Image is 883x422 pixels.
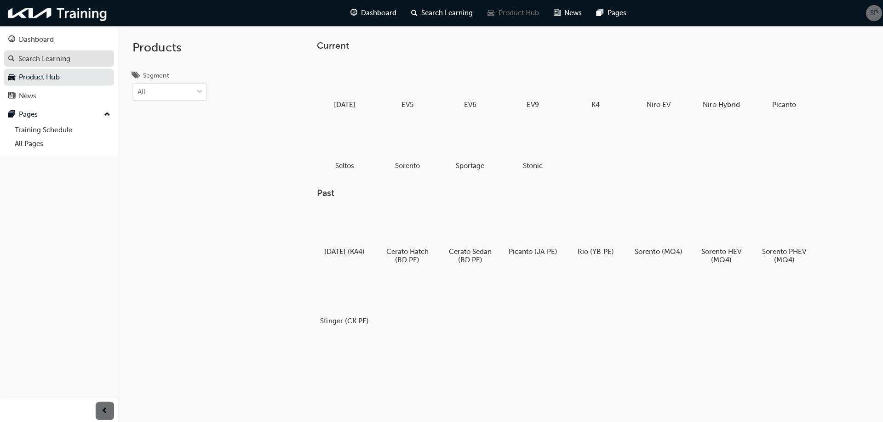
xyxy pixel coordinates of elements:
h5: Stonic [507,161,555,169]
a: guage-iconDashboard [342,4,402,23]
span: pages-icon [594,7,601,19]
h5: Niro Hybrid [694,100,743,108]
div: All [137,86,145,97]
h5: Sorento PHEV (MQ4) [757,247,805,263]
span: Pages [605,8,624,18]
a: Cerato Sedan (BD PE) [441,205,496,267]
button: DashboardSearch LearningProduct HubNews [4,29,114,106]
a: News [4,87,114,104]
span: tags-icon [132,72,139,80]
span: pages-icon [8,110,15,118]
a: K4 [566,58,621,112]
h5: EV9 [507,100,555,108]
div: Segment [143,71,168,80]
span: search-icon [8,55,15,63]
span: Product Hub [496,8,537,18]
span: SP [866,8,874,18]
span: news-icon [551,7,558,19]
h5: [DATE] (KA4) [319,247,367,255]
h5: Sorento HEV (MQ4) [694,247,743,263]
h5: EV6 [444,100,493,108]
h5: Sportage [444,161,493,169]
a: EV9 [503,58,558,112]
span: news-icon [8,92,15,100]
span: guage-icon [349,7,356,19]
a: Cerato Hatch (BD PE) [378,205,433,267]
img: kia-training [5,4,110,23]
span: search-icon [409,7,416,19]
h5: Picanto [757,100,805,108]
h2: Products [132,40,206,55]
span: News [562,8,579,18]
div: Search Learning [18,53,70,64]
span: up-icon [103,108,110,120]
a: Sportage [441,119,496,172]
h5: Cerato Hatch (BD PE) [382,247,430,263]
span: prev-icon [101,404,108,415]
a: news-iconNews [544,4,587,23]
button: SP [862,5,878,21]
h5: Sorento [382,161,430,169]
div: News [19,90,36,101]
a: pages-iconPages [587,4,631,23]
a: All Pages [11,136,114,151]
a: Sorento [378,119,433,172]
h5: Picanto (JA PE) [507,247,555,255]
a: Rio (YB PE) [566,205,621,259]
a: Sorento (MQ4) [628,205,683,259]
h5: Seltos [319,161,367,169]
a: EV5 [378,58,433,112]
a: car-iconProduct Hub [478,4,544,23]
div: Pages [19,109,38,119]
h5: Rio (YB PE) [569,247,618,255]
h5: Niro EV [632,100,680,108]
h5: Stinger (CK PE) [319,315,367,324]
a: Picanto [753,58,808,112]
span: down-icon [195,86,202,98]
h3: Past [315,187,838,197]
a: Stonic [503,119,558,172]
a: Search Learning [4,50,114,67]
a: Dashboard [4,31,114,48]
a: Niro EV [628,58,683,112]
a: Seltos [315,119,371,172]
a: [DATE] (KA4) [315,205,371,259]
h5: [DATE] [319,100,367,108]
h3: Current [315,40,838,51]
a: Picanto (JA PE) [503,205,558,259]
span: guage-icon [8,36,15,44]
a: Product Hub [4,68,114,85]
span: car-icon [486,7,493,19]
a: Sorento PHEV (MQ4) [753,205,808,267]
span: car-icon [8,73,15,81]
button: Pages [4,106,114,123]
a: Stinger (CK PE) [315,274,371,327]
a: EV6 [441,58,496,112]
span: Dashboard [360,8,395,18]
h5: Sorento (MQ4) [632,247,680,255]
h5: Cerato Sedan (BD PE) [444,247,493,263]
a: Training Schedule [11,123,114,137]
a: [DATE] [315,58,371,112]
span: Search Learning [419,8,471,18]
a: Sorento HEV (MQ4) [691,205,746,267]
h5: K4 [569,100,618,108]
a: Niro Hybrid [691,58,746,112]
h5: EV5 [382,100,430,108]
a: search-iconSearch Learning [402,4,478,23]
div: Dashboard [19,34,54,45]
